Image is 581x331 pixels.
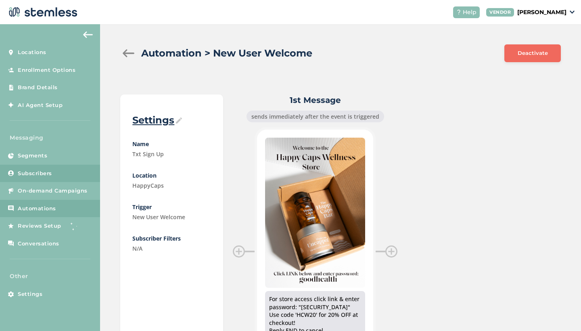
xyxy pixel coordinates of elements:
span: AI Agent Setup [18,101,63,109]
img: icon-pencil-2-b80368bf.svg [176,117,182,124]
label: Name [132,140,211,148]
span: Segments [18,152,47,160]
span: Locations [18,48,46,57]
img: icon_down-arrow-small-66adaf34.svg [570,10,575,14]
label: HappyCaps [132,181,211,190]
span: Enrollment Options [18,66,75,74]
img: icon-help-white-03924b79.svg [456,10,461,15]
span: Subscribers [18,170,52,178]
span: Settings [18,290,42,298]
label: Trigger [132,203,211,211]
img: nl61F5wIYejsHULcooKABdxvbMQ5DBWuBJPx9nxT.jpg [265,138,365,288]
label: Settings [132,114,211,127]
span: Conversations [18,240,59,248]
span: On-demand Campaigns [18,187,88,195]
img: logo-dark-0685b13c.svg [6,4,77,20]
span: Automations [18,205,56,213]
label: 1st Message [233,94,397,106]
span: Deactivate [518,49,548,57]
span: Brand Details [18,84,58,92]
iframe: Chat Widget [541,292,581,331]
div: VENDOR [486,8,514,17]
img: icon-arrow-back-accent-c549486e.svg [83,31,93,38]
label: New User Welcome [132,213,211,221]
label: Txt Sign Up [132,150,211,158]
h2: Automation > New User Welcome [141,46,312,61]
img: glitter-stars-b7820f95.gif [67,218,84,234]
label: Subscriber Filters [132,234,211,243]
span: Reviews Setup [18,222,61,230]
span: Help [463,8,477,17]
label: N/A [132,244,211,253]
button: Deactivate [504,44,561,62]
label: Location [132,171,211,180]
div: sends immediately after the event is triggered [247,111,384,122]
p: [PERSON_NAME] [517,8,566,17]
